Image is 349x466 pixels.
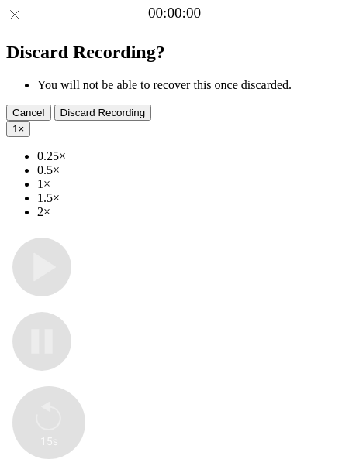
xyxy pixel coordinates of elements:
li: You will not be able to recover this once discarded. [37,78,343,92]
li: 1.5× [37,191,343,205]
li: 0.25× [37,149,343,163]
a: 00:00:00 [148,5,201,22]
button: Cancel [6,105,51,121]
li: 0.5× [37,163,343,177]
h2: Discard Recording? [6,42,343,63]
li: 1× [37,177,343,191]
button: Discard Recording [54,105,152,121]
li: 2× [37,205,343,219]
span: 1 [12,123,18,135]
button: 1× [6,121,30,137]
